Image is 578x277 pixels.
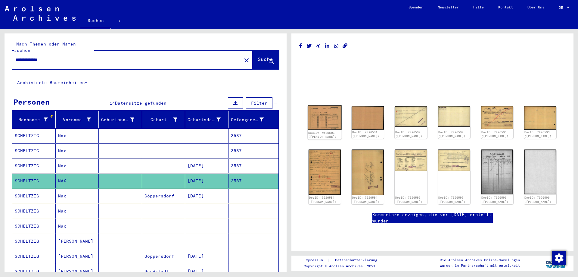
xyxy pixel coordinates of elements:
[552,250,566,265] div: Zustimmung ändern
[438,106,470,127] img: 002.jpg
[438,131,465,138] font: DocID: 7026592 ([PERSON_NAME])
[110,100,115,106] font: 14
[372,212,493,224] a: Kommentare anzeigen, die vor [DATE] erstellt wurden
[372,212,492,224] font: Kommentare anzeigen, die vor [DATE] erstellt wurden
[142,111,185,128] mat-header-cell: Geburt
[473,5,484,9] font: Hilfe
[15,269,39,274] font: SCHELTZIG
[481,131,508,138] a: DocID: 7026593 ([PERSON_NAME])
[304,258,323,262] font: Impressum
[14,97,50,106] font: Personen
[151,117,167,122] font: Geburt
[545,255,567,270] img: yv_logo.png
[58,269,93,274] font: [PERSON_NAME]
[231,163,242,168] font: 3587
[15,223,39,229] font: SCHELTZIG
[352,106,384,130] img: 002.jpg
[231,148,242,153] font: 3587
[308,131,337,139] a: DocID: 7026591 ([PERSON_NAME])
[101,117,131,122] font: Geburtsname
[481,196,508,203] a: DocID: 7026596 ([PERSON_NAME])
[58,193,66,199] font: Max
[15,133,39,138] font: SCHELTZIG
[324,42,331,50] button: Auf LinkedIn teilen
[253,51,279,69] button: Suche
[58,238,93,244] font: [PERSON_NAME]
[335,258,377,262] font: Datenschutzerklärung
[559,5,563,10] font: DE
[241,54,253,66] button: Klar
[231,117,263,122] font: Gefangener #
[15,178,39,184] font: SCHELTZIG
[56,111,99,128] mat-header-cell: Vorname
[185,111,228,128] mat-header-cell: Geburtsdatum
[15,238,39,244] font: SCHELTZIG
[309,150,341,195] img: 001.jpg
[481,150,513,194] img: 001.jpg
[352,196,379,203] a: DocID: 7026594 ([PERSON_NAME])
[231,133,242,138] font: 3587
[395,131,422,138] a: DocID: 7026592 ([PERSON_NAME])
[58,133,66,138] font: Max
[498,5,513,9] font: Kontakt
[15,148,39,153] font: SCHELTZIG
[118,18,121,23] font: :
[14,41,76,53] font: Nach Themen oder Namen suchen
[144,115,185,124] div: Geburt
[258,56,273,62] font: Suche
[58,178,66,184] font: MAX
[15,163,39,168] font: SCHELTZIG
[12,77,92,88] button: Archivierte Baumeinheiten
[251,100,267,106] font: Filter
[15,253,39,259] font: SCHELTZIG
[409,5,423,9] font: Spenden
[315,42,322,50] button: Auf Xing teilen
[527,5,544,9] font: Über Uns
[58,148,66,153] font: Max
[352,150,384,195] img: 002.jpg
[333,42,340,50] button: Teilen auf WhatsApp
[352,131,379,138] a: DocID: 7026591 ([PERSON_NAME])
[228,111,279,128] mat-header-cell: Gefangener #
[58,163,66,168] font: Max
[395,106,427,127] img: 001.jpg
[58,223,66,229] font: Max
[438,196,465,203] font: DocID: 7026595 ([PERSON_NAME])
[144,269,169,274] font: Burgstadt
[395,150,427,171] img: 001.jpg
[58,253,93,259] font: [PERSON_NAME]
[304,257,328,263] a: Impressum
[188,193,204,199] font: [DATE]
[231,115,272,124] div: Gefangener #
[15,115,55,124] div: Nachname
[438,5,459,9] font: Newsletter
[188,178,204,184] font: [DATE]
[18,117,40,122] font: Nachname
[481,106,513,129] img: 001.jpg
[308,105,342,130] img: 001.jpg
[15,193,39,199] font: SCHELTZIG
[440,258,520,262] font: Die Arolsen Archives Online-Sammlungen
[15,208,39,214] font: SCHELTZIG
[144,193,174,199] font: Göppersdorf
[395,196,422,203] a: DocID: 7026595 ([PERSON_NAME])
[111,13,128,28] a: :
[306,42,312,50] button: Auf Twitter teilen
[144,253,174,259] font: Göppersdorf
[552,251,566,265] img: Zustimmung ändern
[101,115,142,124] div: Geburtsname
[58,115,99,124] div: Vorname
[188,115,228,124] div: Geburtsdatum
[243,57,250,64] mat-icon: close
[58,208,66,214] font: Max
[88,18,104,23] font: Suchen
[330,257,384,263] a: Datenschutzerklärung
[524,196,552,203] a: DocID: 7026596 ([PERSON_NAME])
[438,150,470,171] img: 002.jpg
